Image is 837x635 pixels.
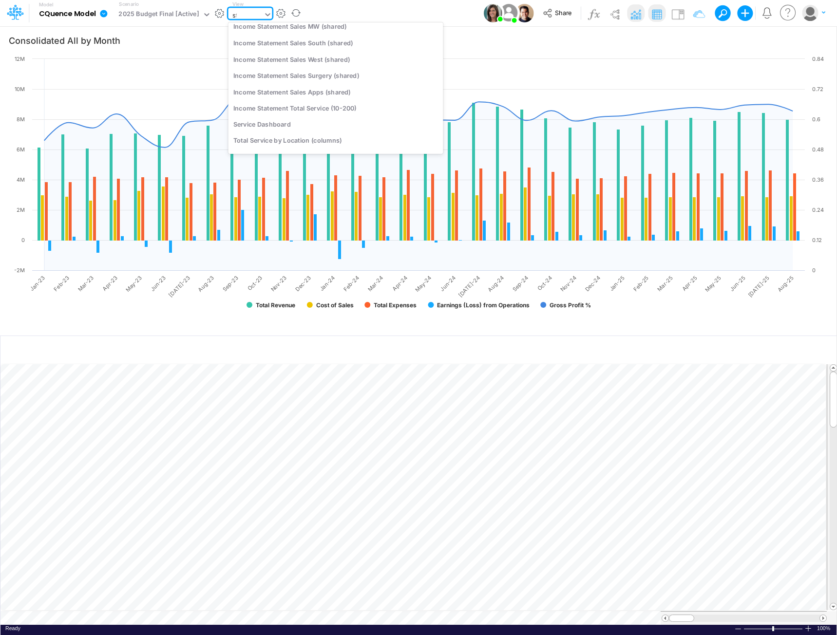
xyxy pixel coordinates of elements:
[5,625,20,631] span: Ready
[457,274,481,298] text: [DATE]-24
[228,19,443,35] div: Income Statement Sales MW (shared)
[681,274,699,292] text: Apr-25
[812,267,816,274] text: 0
[484,4,502,22] img: User Image Icon
[76,274,95,292] text: Mar-23
[17,146,25,153] text: 6M
[228,67,443,83] div: Income Statement Sales Surgery (shared)
[197,274,216,293] text: Aug-23
[316,301,354,309] text: Cost of Sales
[812,237,822,243] text: 0.12
[167,274,191,298] text: [DATE]-23
[374,301,417,309] text: Total Expenses
[555,9,571,16] span: Share
[17,206,25,213] text: 2M
[366,274,384,292] text: Mar-24
[734,625,742,633] div: Zoom Out
[15,86,25,93] text: 10M
[222,274,240,292] text: Sep-23
[704,274,723,293] text: May-25
[761,7,773,19] a: Notifications
[5,625,20,632] div: In Ready mode
[29,274,47,292] text: Jan-23
[8,30,732,50] input: Type a title here
[256,301,295,309] text: Total Revenue
[812,116,820,123] text: 0.6
[817,625,832,632] span: 100%
[228,100,443,116] div: Income Statement Total Service (10-200)
[39,10,96,19] b: CQuence Model
[608,274,626,292] text: Jan-25
[812,86,823,93] text: 0.72
[9,340,625,360] input: Type a title here
[772,626,774,631] div: Zoom
[728,274,746,292] text: Jun-25
[812,146,824,153] text: 0.48
[391,274,409,292] text: Apr-24
[559,274,578,293] text: Nov-24
[817,625,832,632] div: Zoom level
[550,301,591,309] text: Gross Profit %
[812,176,824,183] text: 0.36
[536,274,553,292] text: Oct-24
[511,274,529,292] text: Sep-24
[776,274,795,293] text: Aug-25
[124,274,143,293] text: May-23
[228,51,443,67] div: Income Statement Sales West (shared)
[118,9,199,20] div: 2025 Budget Final [Active]
[515,4,533,22] img: User Image Icon
[342,274,360,292] text: Feb-24
[486,274,505,293] text: Aug-24
[39,2,54,8] label: Model
[232,0,244,8] label: View
[538,6,578,21] button: Share
[228,84,443,100] div: Income Statement Sales Apps (shared)
[228,116,443,132] div: Service Dashboard
[17,116,25,123] text: 8M
[14,267,25,274] text: -2M
[228,35,443,51] div: Income Statement Sales South (shared)
[812,56,824,62] text: 0.84
[804,625,812,632] div: Zoom In
[21,237,25,243] text: 0
[437,301,530,309] text: Earnings (Loss) from Operations
[246,274,264,292] text: Oct-23
[743,625,804,632] div: Zoom
[414,274,433,293] text: May-24
[228,132,443,149] div: Total Service by Location (columns)
[632,274,650,292] text: Feb-25
[656,274,674,292] text: Mar-25
[439,274,457,292] text: Jun-24
[497,2,519,24] img: User Image Icon
[294,274,312,292] text: Dec-23
[747,274,771,298] text: [DATE]-25
[228,149,443,165] div: Total Service by Location (rows)
[15,56,25,62] text: 12M
[269,274,288,293] text: Nov-23
[318,274,336,292] text: Jan-24
[119,0,139,8] label: Scenario
[584,274,602,292] text: Dec-24
[101,274,119,292] text: Apr-23
[149,274,167,292] text: Jun-23
[812,206,824,213] text: 0.24
[53,274,71,292] text: Feb-23
[17,176,25,183] text: 4M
